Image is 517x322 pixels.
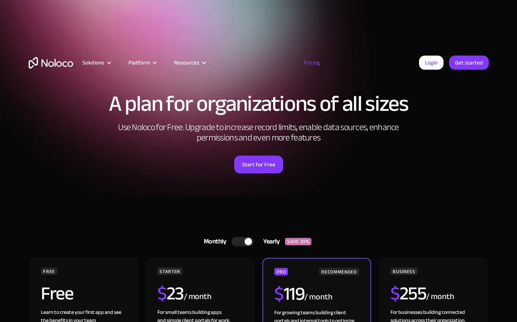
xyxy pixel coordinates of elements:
div: Solutions [82,58,104,67]
div: FREE [41,268,57,275]
div: / month [426,291,454,303]
span: $ [390,276,400,311]
a: Pricing [294,58,329,67]
div: Resources [174,58,199,67]
div: BUSINESS [390,268,417,275]
h2: 23 [157,284,184,303]
div: SAVE 20% [285,238,311,245]
a: home [29,57,73,69]
div: Solutions [73,58,119,67]
a: Login [419,56,444,70]
h1: A plan for organizations of all sizes [29,93,489,115]
div: / month [184,291,212,303]
h2: Use Noloco for Free. Upgrade to increase record limits, enable data sources, enhance permissions ... [110,122,407,143]
span: $ [157,276,167,311]
h2: Free [41,284,73,303]
div: / month [304,291,332,303]
a: Start for Free [234,156,283,173]
div: Monthly [194,236,232,247]
span: $ [274,276,284,311]
h2: 119 [274,285,304,303]
h2: 255 [390,284,426,303]
div: Yearly [254,236,285,247]
div: Platform [119,58,165,67]
div: PRO [274,268,288,275]
div: Platform [128,58,150,67]
div: RECOMMENDED [319,268,359,275]
a: Get started [449,56,489,70]
div: Resources [165,58,214,67]
div: STARTER [157,268,182,275]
